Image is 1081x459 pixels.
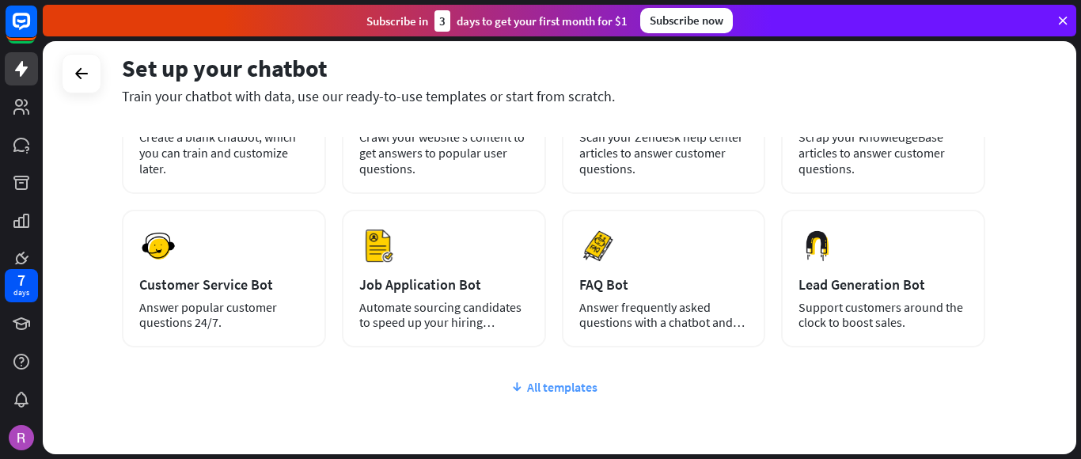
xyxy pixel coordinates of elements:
div: Lead Generation Bot [798,275,968,294]
div: All templates [122,379,985,395]
div: Scrap your KnowledgeBase articles to answer customer questions. [798,129,968,176]
div: Subscribe in days to get your first month for $1 [366,10,628,32]
div: Answer frequently asked questions with a chatbot and save your time. [579,300,749,330]
div: Subscribe now [640,8,733,33]
div: Support customers around the clock to boost sales. [798,300,968,330]
div: 7 [17,273,25,287]
div: Answer popular customer questions 24/7. [139,300,309,330]
div: Set up your chatbot [122,53,985,83]
div: FAQ Bot [579,275,749,294]
div: Automate sourcing candidates to speed up your hiring process. [359,300,529,330]
div: Customer Service Bot [139,275,309,294]
div: Crawl your website’s content to get answers to popular user questions. [359,129,529,176]
div: Train your chatbot with data, use our ready-to-use templates or start from scratch. [122,87,985,105]
div: 3 [434,10,450,32]
button: Open LiveChat chat widget [13,6,60,54]
div: Job Application Bot [359,275,529,294]
div: Create a blank chatbot, which you can train and customize later. [139,129,309,176]
a: 7 days [5,269,38,302]
div: days [13,287,29,298]
div: Scan your Zendesk help center articles to answer customer questions. [579,129,749,176]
